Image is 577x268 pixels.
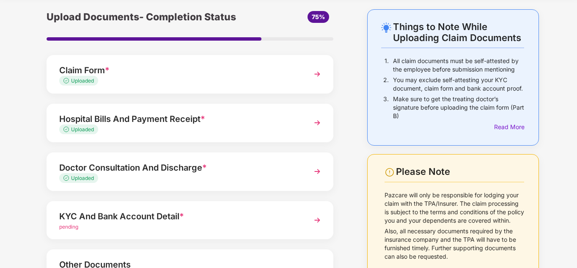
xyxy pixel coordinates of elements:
img: svg+xml;base64,PHN2ZyB4bWxucz0iaHR0cDovL3d3dy53My5vcmcvMjAwMC9zdmciIHdpZHRoPSIxMy4zMzMiIGhlaWdodD... [63,78,71,83]
img: svg+xml;base64,PHN2ZyBpZD0iTmV4dCIgeG1sbnM9Imh0dHA6Ly93d3cudzMub3JnLzIwMDAvc3ZnIiB3aWR0aD0iMzYiIG... [310,164,325,179]
img: svg+xml;base64,PHN2ZyBpZD0iTmV4dCIgeG1sbnM9Imh0dHA6Ly93d3cudzMub3JnLzIwMDAvc3ZnIiB3aWR0aD0iMzYiIG... [310,66,325,82]
div: Things to Note While Uploading Claim Documents [393,21,524,43]
div: Please Note [396,166,524,177]
span: Uploaded [71,126,94,133]
p: Also, all necessary documents required by the insurance company and the TPA will have to be furni... [385,227,525,261]
img: svg+xml;base64,PHN2ZyB4bWxucz0iaHR0cDovL3d3dy53My5vcmcvMjAwMC9zdmciIHdpZHRoPSIxMy4zMzMiIGhlaWdodD... [63,175,71,181]
div: Read More [494,122,524,132]
img: svg+xml;base64,PHN2ZyB4bWxucz0iaHR0cDovL3d3dy53My5vcmcvMjAwMC9zdmciIHdpZHRoPSIxMy4zMzMiIGhlaWdodD... [63,127,71,132]
img: svg+xml;base64,PHN2ZyBpZD0iTmV4dCIgeG1sbnM9Imh0dHA6Ly93d3cudzMub3JnLzIwMDAvc3ZnIiB3aWR0aD0iMzYiIG... [310,213,325,228]
img: svg+xml;base64,PHN2ZyB4bWxucz0iaHR0cDovL3d3dy53My5vcmcvMjAwMC9zdmciIHdpZHRoPSIyNC4wOTMiIGhlaWdodD... [381,22,391,33]
p: All claim documents must be self-attested by the employee before submission mentioning [393,57,524,74]
img: svg+xml;base64,PHN2ZyBpZD0iTmV4dCIgeG1sbnM9Imh0dHA6Ly93d3cudzMub3JnLzIwMDAvc3ZnIiB3aWR0aD0iMzYiIG... [310,115,325,130]
p: 3. [383,95,389,120]
span: Uploaded [71,175,94,181]
span: Uploaded [71,77,94,84]
div: KYC And Bank Account Detail [59,210,299,223]
p: Pazcare will only be responsible for lodging your claim with the TPA/Insurer. The claim processin... [385,191,525,225]
div: Upload Documents- Completion Status [47,9,238,25]
p: 1. [385,57,389,74]
div: Hospital Bills And Payment Receipt [59,112,299,126]
p: Make sure to get the treating doctor’s signature before uploading the claim form (Part B) [393,95,524,120]
div: Claim Form [59,64,299,77]
span: 75% [312,13,325,20]
span: pending [59,224,78,230]
div: Doctor Consultation And Discharge [59,161,299,174]
p: 2. [383,76,389,93]
img: svg+xml;base64,PHN2ZyBpZD0iV2FybmluZ18tXzI0eDI0IiBkYXRhLW5hbWU9Ildhcm5pbmcgLSAyNHgyNCIgeG1sbnM9Im... [385,167,395,177]
p: You may exclude self-attesting your KYC document, claim form and bank account proof. [393,76,524,93]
